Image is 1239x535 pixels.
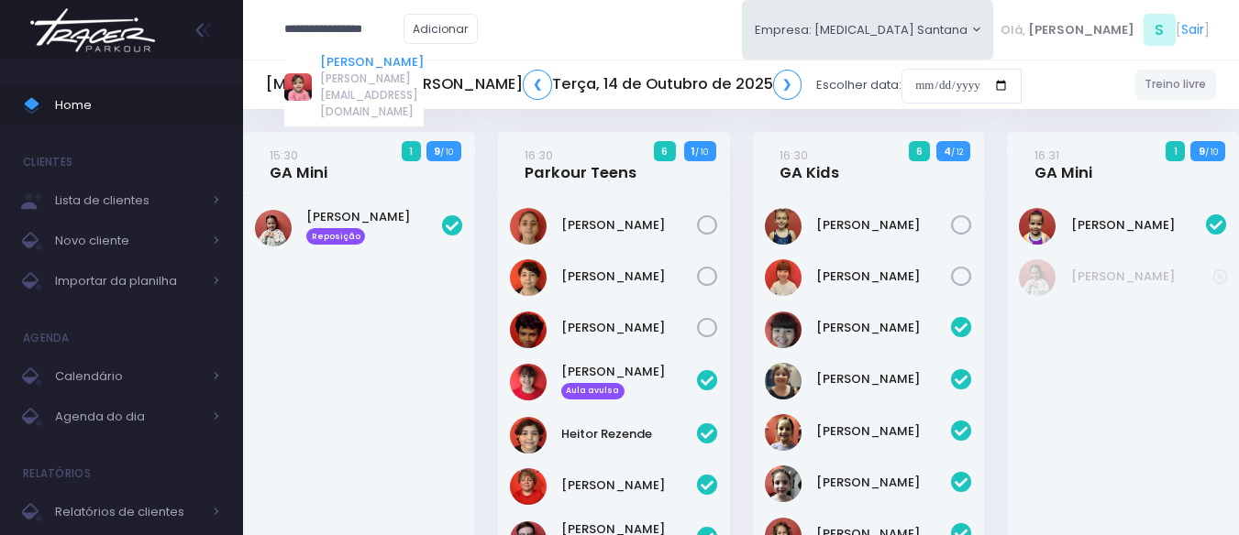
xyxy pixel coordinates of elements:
strong: 1 [691,144,695,158]
img: João Pedro Oliveira de Meneses [510,311,547,348]
img: Mariana Namie Takatsuki Momesso [765,259,802,296]
strong: 9 [434,144,440,158]
span: Novo cliente [55,229,202,253]
span: Reposição [306,228,365,245]
a: [PERSON_NAME] [1071,216,1207,235]
img: Arthur Rezende Chemin [510,259,547,296]
a: 16:30GA Kids [780,146,839,182]
strong: 4 [944,144,951,158]
small: 15:30 [270,147,298,164]
a: Heitor Rezende [561,425,697,443]
a: [PERSON_NAME] [561,476,697,495]
a: [PERSON_NAME] [561,267,697,286]
img: Laura de oliveira Amorim [1019,259,1056,296]
span: Relatórios de clientes [55,500,202,524]
span: [PERSON_NAME] [1028,21,1134,39]
img: Anna Helena Roque Silva [510,364,547,400]
span: Lista de clientes [55,189,202,213]
a: [PERSON_NAME] [816,319,952,337]
small: / 10 [695,147,708,158]
a: [PERSON_NAME] [561,319,697,337]
h4: Relatórios [23,455,91,492]
a: [PERSON_NAME] Aula avulsa [561,363,697,399]
a: [PERSON_NAME] [1071,267,1213,286]
a: [PERSON_NAME] [816,216,952,235]
a: Sair [1181,20,1204,39]
img: Heloisa Frederico Mota [765,363,802,399]
span: 1 [1166,141,1185,161]
strong: 9 [1199,144,1205,158]
span: Calendário [55,365,202,388]
a: ❮ [523,70,552,100]
img: Manuela Andrade Bertolla [765,208,802,245]
span: Agenda do dia [55,405,202,429]
img: Bianca Yoshida Nagatani [765,311,802,348]
img: Laura de oliveira Amorim [255,210,292,246]
a: Adicionar [404,14,479,44]
span: Importar da planilha [55,269,202,293]
small: 16:30 [780,147,808,164]
span: 6 [654,141,676,161]
span: [PERSON_NAME][EMAIL_ADDRESS][DOMAIN_NAME] [320,71,424,120]
img: Maria Cecília Menezes Rodrigues [1019,208,1056,245]
img: Henrique Affonso [510,468,547,505]
small: / 10 [440,147,453,158]
a: [PERSON_NAME] [816,474,952,492]
img: Mariana Garzuzi Palma [765,465,802,502]
img: Heitor Rezende Chemin [510,417,547,453]
small: 16:31 [1034,147,1059,164]
a: [PERSON_NAME] Reposição [306,208,442,245]
span: S [1144,14,1176,46]
small: / 12 [951,147,963,158]
div: Escolher data: [266,64,1022,106]
img: Lara Prado Pfefer [765,414,802,451]
h4: Clientes [23,144,72,180]
a: [PERSON_NAME] [561,216,697,235]
span: Aula avulsa [561,383,625,399]
h4: Agenda [23,320,70,356]
a: [PERSON_NAME] [816,422,952,441]
span: Olá, [1001,21,1025,39]
a: 16:31GA Mini [1034,146,1092,182]
div: [ ] [993,9,1216,50]
a: Treino livre [1135,70,1217,100]
a: 15:30GA Mini [270,146,327,182]
span: 1 [402,141,421,161]
a: ❯ [773,70,802,100]
span: 6 [909,141,931,161]
a: [PERSON_NAME] [816,267,952,286]
small: 16:30 [525,147,553,164]
a: [PERSON_NAME] [320,53,424,71]
span: Home [55,93,220,117]
a: [PERSON_NAME] [816,370,952,388]
a: 16:30Parkour Teens [525,146,636,182]
small: / 10 [1205,147,1218,158]
img: Anna Júlia Roque Silva [510,208,547,245]
h5: [MEDICAL_DATA] [PERSON_NAME] Terça, 14 de Outubro de 2025 [266,70,802,100]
